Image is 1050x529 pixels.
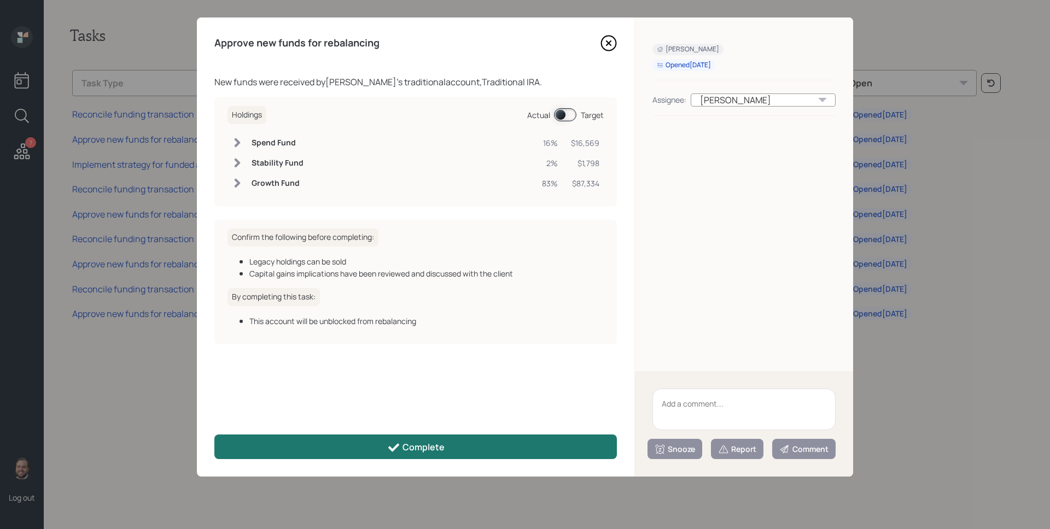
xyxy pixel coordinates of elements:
div: 2% [542,157,558,169]
div: Snooze [655,444,695,455]
div: $1,798 [571,157,599,169]
h6: Stability Fund [252,158,304,168]
div: $16,569 [571,137,599,149]
div: Capital gains implications have been reviewed and discussed with the client [249,268,604,279]
div: Target [581,109,604,121]
h6: Holdings [227,106,266,124]
div: Assignee: [652,94,686,105]
h6: Growth Fund [252,179,304,188]
h6: Spend Fund [252,138,304,148]
div: Legacy holdings can be sold [249,256,604,267]
div: Comment [779,444,829,455]
div: This account will be unblocked from rebalancing [249,315,604,327]
button: Snooze [647,439,702,459]
div: Complete [387,441,445,454]
div: Opened [DATE] [657,61,711,70]
h6: Confirm the following before completing: [227,228,378,246]
div: $87,334 [571,178,599,189]
div: New funds were received by [PERSON_NAME] 's traditional account, Traditional IRA . [214,75,617,89]
div: [PERSON_NAME] [691,93,836,107]
button: Comment [772,439,836,459]
div: 83% [542,178,558,189]
div: Actual [527,109,550,121]
h4: Approve new funds for rebalancing [214,37,380,49]
h6: By completing this task: [227,288,320,306]
button: Complete [214,434,617,459]
button: Report [711,439,763,459]
div: Report [718,444,756,455]
div: 16% [542,137,558,149]
div: [PERSON_NAME] [657,45,719,54]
